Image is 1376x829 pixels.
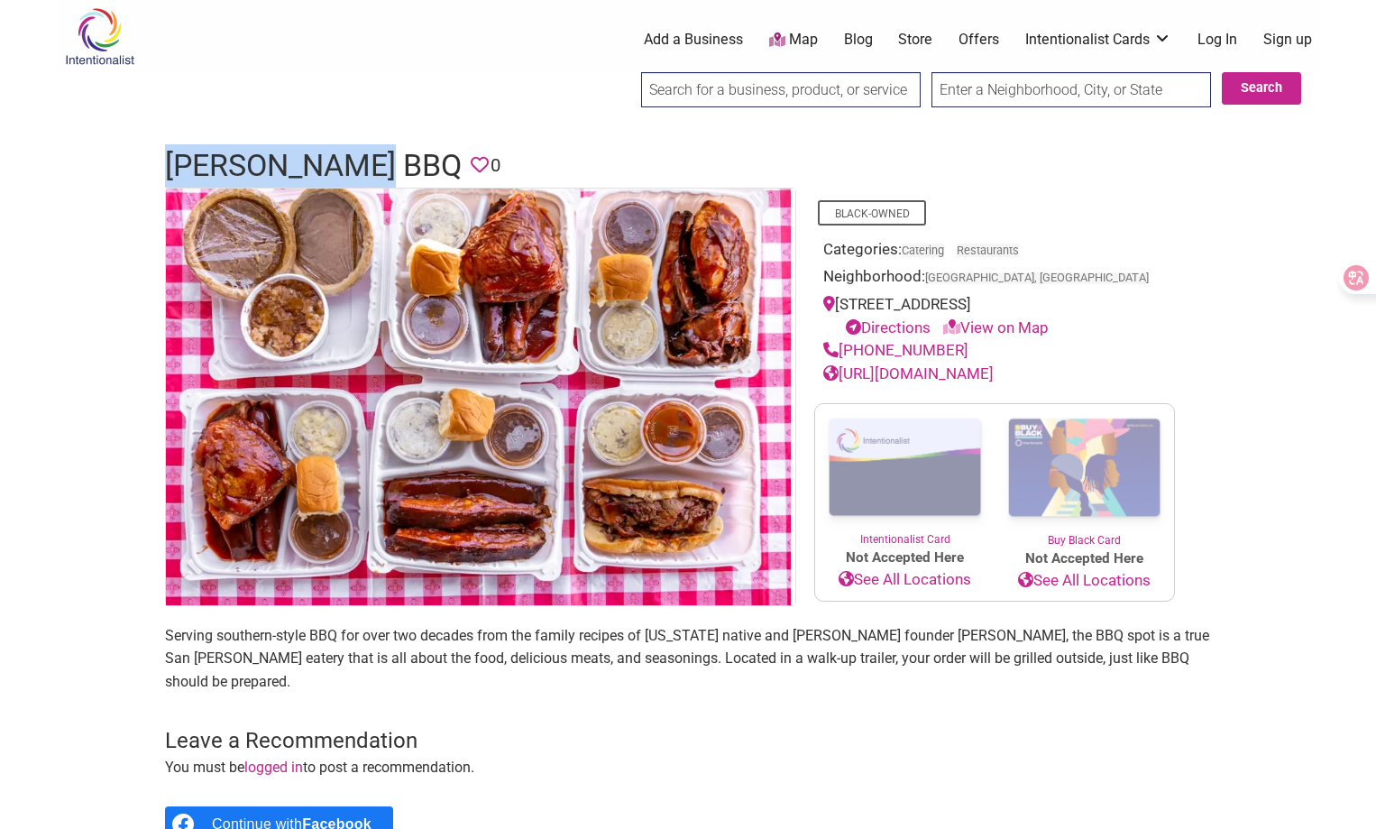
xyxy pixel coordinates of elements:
[244,759,303,776] a: logged in
[835,207,910,220] a: Black-Owned
[769,30,818,51] a: Map
[823,341,968,359] a: [PHONE_NUMBER]
[57,7,142,66] img: Intentionalist
[491,152,500,180] span: 0
[823,265,1166,293] div: Neighborhood:
[957,244,1019,257] a: Restaurants
[931,72,1211,107] input: Enter a Neighborhood, City, or State
[1025,30,1171,50] a: Intentionalist Cards
[166,189,791,605] img: Jon Jon's BBQ
[902,244,944,257] a: Catering
[823,238,1166,266] div: Categories:
[815,404,995,531] img: Intentionalist Card
[995,404,1174,532] img: Buy Black Card
[815,568,995,592] a: See All Locations
[644,30,743,50] a: Add a Business
[995,569,1174,593] a: See All Locations
[995,404,1174,548] a: Buy Black Card
[823,364,994,382] a: [URL][DOMAIN_NAME]
[165,627,1209,690] span: Serving southern-style BBQ for over two decades from the family recipes of [US_STATE] native and ...
[165,726,1211,757] h3: Leave a Recommendation
[925,272,1149,284] span: [GEOGRAPHIC_DATA], [GEOGRAPHIC_DATA]
[823,293,1166,339] div: [STREET_ADDRESS]
[815,548,995,568] span: Not Accepted Here
[846,318,931,336] a: Directions
[641,72,921,107] input: Search for a business, product, or service
[943,318,1049,336] a: View on Map
[959,30,999,50] a: Offers
[995,548,1174,569] span: Not Accepted Here
[1263,30,1312,50] a: Sign up
[844,30,873,50] a: Blog
[898,30,932,50] a: Store
[1222,72,1301,105] button: Search
[815,404,995,548] a: Intentionalist Card
[165,756,1211,779] p: You must be to post a recommendation.
[1197,30,1237,50] a: Log In
[165,144,462,188] h1: [PERSON_NAME] BBQ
